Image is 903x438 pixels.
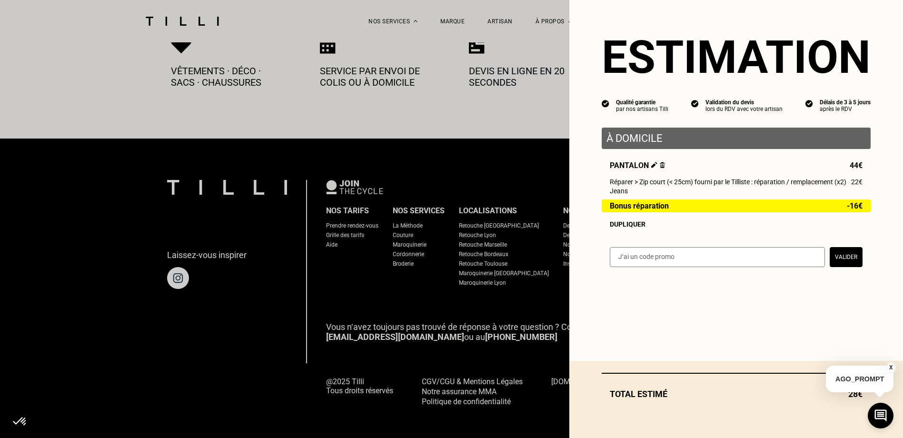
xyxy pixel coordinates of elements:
[850,161,863,170] span: 44€
[826,366,893,392] p: AGO_PROMPT
[691,99,699,108] img: icon list info
[820,99,871,106] div: Délais de 3 à 5 jours
[830,247,863,267] button: Valider
[886,362,896,373] button: X
[705,99,783,106] div: Validation du devis
[660,162,665,168] img: Supprimer
[610,161,665,170] span: Pantalon
[805,99,813,108] img: icon list info
[602,389,871,399] div: Total estimé
[610,178,846,186] span: Réparer > Zip court (< 25cm) fourni par le Tilliste : réparation / remplacement (x2)
[705,106,783,112] div: lors du RDV avec votre artisan
[616,99,668,106] div: Qualité garantie
[616,106,668,112] div: par nos artisans Tilli
[610,202,669,210] span: Bonus réparation
[606,132,866,144] p: À domicile
[847,202,863,210] span: -16€
[602,99,609,108] img: icon list info
[851,178,863,186] span: 22€
[610,247,825,267] input: J‘ai un code promo
[602,30,871,84] section: Estimation
[651,162,657,168] img: Éditer
[820,106,871,112] div: après le RDV
[610,187,628,195] span: Jeans
[610,220,863,228] div: Dupliquer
